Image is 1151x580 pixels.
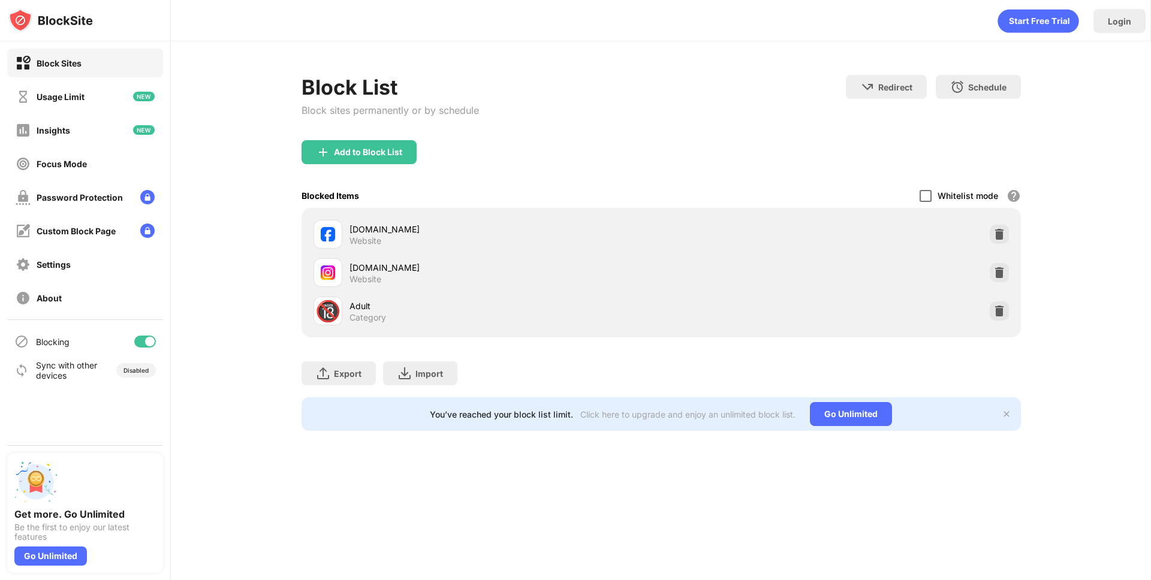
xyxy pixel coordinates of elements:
[14,522,156,542] div: Be the first to enjoy our latest features
[302,191,359,201] div: Blocked Items
[14,460,58,503] img: push-unlimited.svg
[16,156,31,171] img: focus-off.svg
[878,82,912,92] div: Redirect
[16,123,31,138] img: insights-off.svg
[16,56,31,71] img: block-on.svg
[36,337,70,347] div: Blocking
[37,92,85,102] div: Usage Limit
[36,360,98,380] div: Sync with other devices
[321,265,335,280] img: favicons
[14,508,156,520] div: Get more. Go Unlimited
[37,293,62,303] div: About
[938,191,998,201] div: Whitelist mode
[998,9,1079,33] div: animation
[133,92,155,101] img: new-icon.svg
[349,300,661,312] div: Adult
[334,147,402,157] div: Add to Block List
[302,75,479,99] div: Block List
[349,312,386,323] div: Category
[349,235,381,246] div: Website
[140,223,155,238] img: lock-menu.svg
[14,363,29,377] img: sync-icon.svg
[349,261,661,274] div: [DOMAIN_NAME]
[349,274,381,285] div: Website
[37,58,82,68] div: Block Sites
[8,8,93,32] img: logo-blocksite.svg
[123,367,149,374] div: Disabled
[14,546,87,566] div: Go Unlimited
[1002,409,1011,419] img: x-button.svg
[321,227,335,241] img: favicons
[349,223,661,235] div: [DOMAIN_NAME]
[302,104,479,116] div: Block sites permanently or by schedule
[37,192,123,203] div: Password Protection
[37,159,87,169] div: Focus Mode
[315,299,341,324] div: 🔞
[140,190,155,204] img: lock-menu.svg
[16,291,31,306] img: about-off.svg
[430,409,573,419] div: You’ve reached your block list limit.
[133,125,155,135] img: new-icon.svg
[37,125,70,135] div: Insights
[16,223,31,238] img: customize-block-page-off.svg
[968,82,1007,92] div: Schedule
[37,226,116,236] div: Custom Block Page
[580,409,796,419] div: Click here to upgrade and enjoy an unlimited block list.
[1108,16,1131,26] div: Login
[16,190,31,205] img: password-protection-off.svg
[16,257,31,272] img: settings-off.svg
[810,402,892,426] div: Go Unlimited
[334,368,361,379] div: Export
[37,259,71,270] div: Settings
[415,368,443,379] div: Import
[16,89,31,104] img: time-usage-off.svg
[14,334,29,349] img: blocking-icon.svg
